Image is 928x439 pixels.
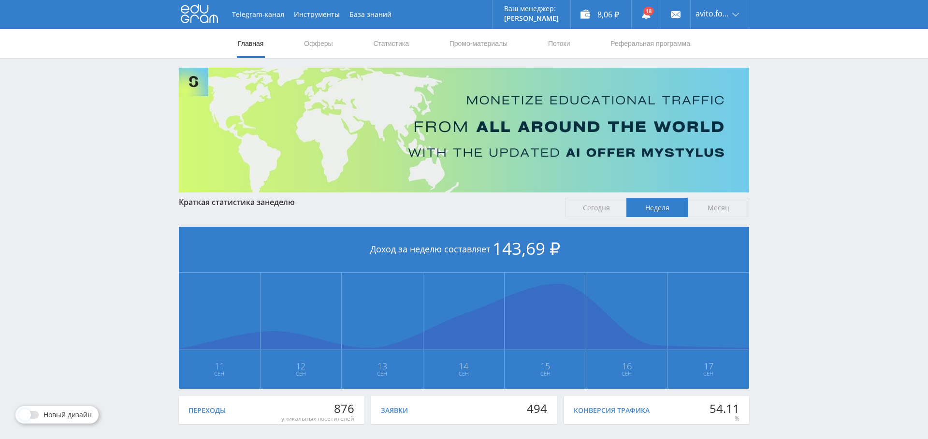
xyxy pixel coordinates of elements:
span: 11 [179,362,260,370]
div: Доход за неделю составляет [179,227,749,273]
span: Сен [505,370,585,378]
span: 17 [668,362,749,370]
div: % [710,415,739,423]
span: Сен [261,370,341,378]
div: Краткая статистика за [179,198,556,206]
a: Промо-материалы [449,29,508,58]
div: 54.11 [710,402,739,415]
div: Переходы [188,407,226,414]
a: Офферы [303,29,334,58]
span: 15 [505,362,585,370]
a: Потоки [547,29,571,58]
a: Главная [237,29,264,58]
span: Сен [668,370,749,378]
span: Сегодня [565,198,627,217]
span: 143,69 ₽ [493,237,560,260]
span: Неделя [626,198,688,217]
div: Конверсия трафика [574,407,650,414]
span: Сен [587,370,667,378]
span: avito.formulatraffica26 [696,10,729,17]
a: Статистика [372,29,410,58]
div: 494 [527,402,547,415]
span: Сен [342,370,422,378]
span: Сен [179,370,260,378]
span: Новый дизайн [43,411,92,419]
span: 13 [342,362,422,370]
div: Заявки [381,407,408,414]
span: Месяц [688,198,749,217]
span: неделю [265,197,295,207]
img: Banner [179,68,749,192]
span: 16 [587,362,667,370]
p: Ваш менеджер: [504,5,559,13]
span: 12 [261,362,341,370]
p: [PERSON_NAME] [504,15,559,22]
div: уникальных посетителей [281,415,354,423]
div: 876 [281,402,354,415]
span: 14 [424,362,504,370]
span: Сен [424,370,504,378]
a: Реферальная программа [609,29,691,58]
